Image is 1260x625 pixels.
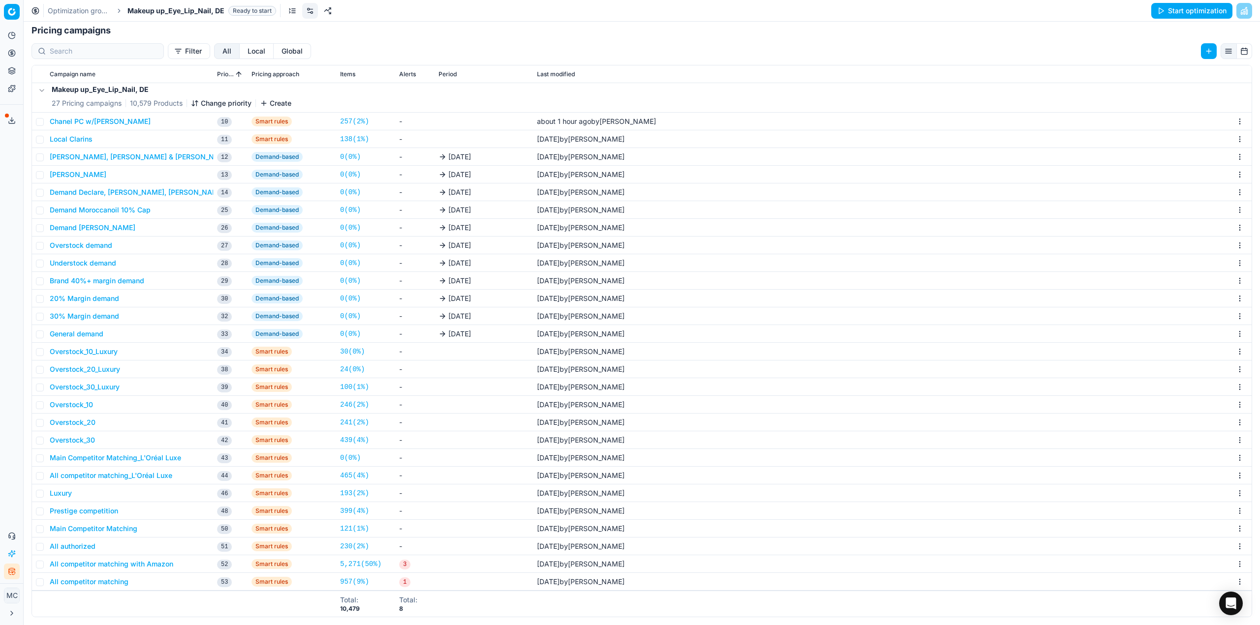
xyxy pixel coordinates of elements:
td: - [395,113,435,130]
td: - [395,254,435,272]
td: - [395,219,435,237]
span: 27 [217,241,232,251]
span: Ready to start [228,6,276,16]
div: by [PERSON_NAME] [537,506,625,516]
span: [DATE] [448,329,471,339]
span: 52 [217,560,232,569]
span: 14 [217,188,232,198]
span: [DATE] [537,506,560,515]
div: by [PERSON_NAME] [537,311,625,321]
span: [DATE] [537,542,560,550]
span: [DATE] [537,259,560,267]
span: 51 [217,542,232,552]
span: 38 [217,365,232,375]
span: [DATE] [537,241,560,249]
td: - [395,343,435,360]
div: 8 [399,605,417,613]
span: Campaign name [50,70,95,78]
div: by [PERSON_NAME] [537,258,625,268]
span: [DATE] [448,311,471,321]
button: Luxury [50,488,72,498]
span: Smart rules [252,347,292,357]
span: Demand-based [252,187,303,197]
span: [DATE] [448,152,471,162]
a: 5,271(50%) [340,559,381,569]
span: [DATE] [537,383,560,391]
h5: Makeup up_Eye_Lip_Nail, DE [52,85,291,94]
div: by [PERSON_NAME] [537,382,625,392]
td: - [395,166,435,183]
a: 257(2%) [340,117,369,126]
span: Smart rules [252,435,292,445]
div: by [PERSON_NAME] [537,205,625,215]
span: Smart rules [252,471,292,480]
span: Demand-based [252,311,303,321]
a: 0(0%) [340,240,361,250]
button: Create [260,98,291,108]
td: - [395,130,435,148]
a: 399(4%) [340,506,369,516]
span: Demand-based [252,329,303,339]
span: [DATE] [537,223,560,232]
div: by [PERSON_NAME] [537,240,625,250]
button: Understock demand [50,258,116,268]
div: Total : [340,595,360,605]
div: by [PERSON_NAME] [537,117,656,126]
span: [DATE] [537,577,560,586]
button: Filter [168,43,210,59]
a: 0(0%) [340,170,361,179]
span: [DATE] [537,436,560,444]
span: 32 [217,312,232,322]
span: [DATE] [448,258,471,268]
span: Items [340,70,355,78]
span: Demand-based [252,276,303,286]
span: Smart rules [252,382,292,392]
button: [PERSON_NAME], [PERSON_NAME] & [PERSON_NAME] [50,152,232,162]
span: Smart rules [252,400,292,410]
span: Makeup up_Eye_Lip_Nail, DE [127,6,224,16]
span: [DATE] [537,524,560,533]
span: [DATE] [448,223,471,233]
span: [DATE] [537,188,560,196]
a: 0(0%) [340,205,361,215]
a: 0(0%) [340,294,361,303]
div: by [PERSON_NAME] [537,329,625,339]
a: 138(1%) [340,134,369,144]
a: 193(2%) [340,488,369,498]
span: [DATE] [537,276,560,285]
div: by [PERSON_NAME] [537,364,625,374]
button: [PERSON_NAME] [50,170,106,179]
span: Priority [217,70,234,78]
a: 0(0%) [340,223,361,233]
span: [DATE] [537,400,560,409]
button: Overstock_10_Luxury [50,347,118,357]
a: 100(1%) [340,382,369,392]
div: by [PERSON_NAME] [537,152,625,162]
span: Last modified [537,70,575,78]
div: by [PERSON_NAME] [537,577,625,587]
td: - [395,467,435,484]
span: Smart rules [252,577,292,587]
button: Overstock_20_Luxury [50,364,120,374]
span: 46 [217,489,232,499]
span: 28 [217,259,232,268]
nav: breadcrumb [48,6,276,16]
a: 0(0%) [340,311,361,321]
span: 42 [217,436,232,446]
a: 30(0%) [340,347,365,357]
a: 0(0%) [340,276,361,286]
span: 33 [217,329,232,339]
button: global [274,43,311,59]
span: Period [439,70,457,78]
span: 50 [217,524,232,534]
span: Demand-based [252,240,303,250]
button: Sorted by Priority ascending [234,69,244,79]
button: Change priority [191,98,252,108]
span: [DATE] [537,418,560,426]
td: - [395,414,435,431]
span: [DATE] [537,365,560,373]
span: Makeup up_Eye_Lip_Nail, DEReady to start [127,6,276,16]
a: 246(2%) [340,400,369,410]
td: - [395,520,435,537]
span: [DATE] [537,312,560,320]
